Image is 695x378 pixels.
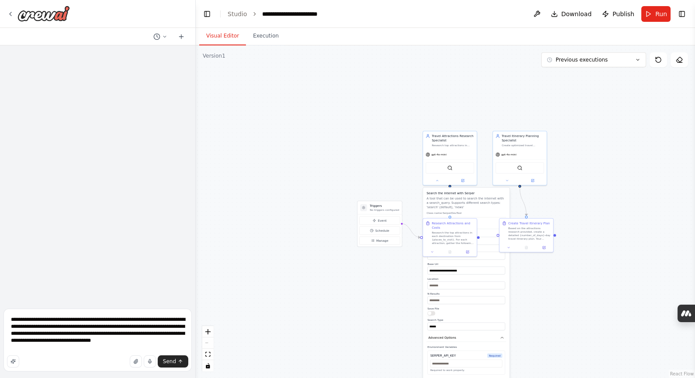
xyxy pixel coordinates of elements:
[518,187,529,216] g: Edge from 82c7cf95-9407-4991-9a07-6fe857d735a2 to 923ef5b3-6d71-44d3-a60f-270d4249c7cb
[427,277,505,281] label: Location
[378,218,387,223] span: Event
[501,144,544,147] div: Create optimized travel itineraries for {number_of_days} days by calculating travel times between...
[556,56,608,63] span: Previous executions
[427,292,505,296] label: N Results
[432,231,474,245] div: Research the top attractions in each destination from {places_to_visit}. For each attraction, gat...
[17,6,70,21] img: Logo
[508,221,550,226] div: Create Travel Itinerary Plan
[426,211,506,215] p: Class name: SerperDevTool
[174,31,188,42] button: Start a new chat
[199,27,246,45] button: Visual Editor
[427,262,505,266] label: Base Url
[450,178,475,183] button: Open in side panel
[359,227,400,235] button: Schedule
[561,10,592,18] span: Download
[376,238,388,243] span: Manage
[517,165,522,171] img: SerperDevTool
[430,368,502,372] p: Required to work properly.
[427,318,505,322] label: Search Type
[359,216,400,225] button: Event
[422,131,477,186] div: Travel Attractions Research SpecialistResearch top attractions in {places_to_visit} and provide d...
[158,355,188,368] button: Send
[401,221,420,239] g: Edge from triggers to a579d336-97cb-4e7a-83eb-97ddb87dd966
[370,208,399,212] p: No triggers configured
[499,218,553,253] div: Create Travel Itinerary PlanBased on the attractions research provided, create a detailed {number...
[441,249,459,254] button: No output available
[228,10,334,18] nav: breadcrumb
[202,326,214,371] div: React Flow controls
[202,326,214,337] button: zoom in
[144,355,156,368] button: Click to speak your automation idea
[228,10,247,17] a: Studio
[541,52,646,67] button: Previous executions
[7,355,19,368] button: Improve this prompt
[427,307,505,310] label: Save File
[426,196,506,210] p: A tool that can be used to search the internet with a search_query. Supports different search typ...
[428,336,456,340] span: Advanced Options
[150,31,171,42] button: Switch to previous chat
[422,218,477,257] div: Research Attractions and CostsResearch the top attractions in each destination from {places_to_vi...
[130,355,142,368] button: Upload files
[547,6,595,22] button: Download
[431,153,446,156] span: gpt-4o-mini
[517,245,536,250] button: No output available
[246,27,286,45] button: Execution
[430,354,456,358] div: SERPER_API_KEY
[501,153,516,156] span: gpt-4o-mini
[432,144,474,147] div: Research top attractions in {places_to_visit} and provide detailed information including expected...
[375,228,389,233] span: Schedule
[520,178,545,183] button: Open in side panel
[460,249,475,254] button: Open in side panel
[201,8,213,20] button: Hide left sidebar
[432,134,474,143] div: Travel Attractions Research Specialist
[359,237,400,245] button: Manage
[426,191,506,196] h3: Search the internet with Serper
[598,6,638,22] button: Publish
[203,52,225,59] div: Version 1
[501,134,544,143] div: Travel Itinerary Planning Specialist
[508,227,550,241] div: Based on the attractions research provided, create a detailed {number_of_days}-day travel itinera...
[426,334,506,342] button: Advanced Options
[670,371,694,376] a: React Flow attribution
[612,10,634,18] span: Publish
[487,354,502,358] span: Required
[536,245,551,250] button: Open in side panel
[202,360,214,371] button: toggle interactivity
[676,8,688,20] button: Show right sidebar
[432,221,474,230] div: Research Attractions and Costs
[655,10,667,18] span: Run
[370,204,399,208] h3: Triggers
[641,6,671,22] button: Run
[357,201,402,247] div: TriggersNo triggers configuredEventScheduleManage
[492,131,547,186] div: Travel Itinerary Planning SpecialistCreate optimized travel itineraries for {number_of_days} days...
[427,345,505,349] label: Environment Variables
[447,165,453,171] img: SerperDevTool
[202,349,214,360] button: fit view
[163,358,176,365] span: Send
